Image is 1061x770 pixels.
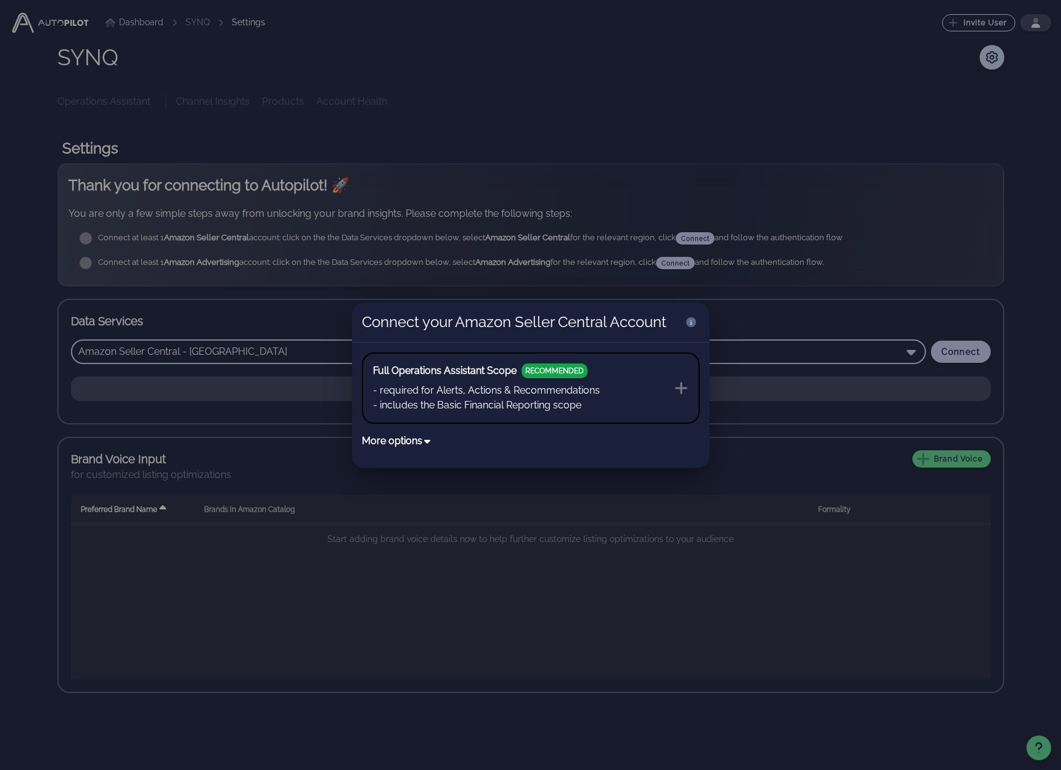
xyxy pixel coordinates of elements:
span: Full Operations Assistant Scope [373,363,517,378]
li: - includes the Basic Financial Reporting scope [373,398,600,413]
button: Full Operations Assistant Scope RECOMMENDED - required for Alerts, Actions & Recommendations - in... [362,352,700,424]
span: RECOMMENDED [522,363,588,378]
div: Connect your Amazon Seller Central Account [352,302,676,342]
li: - required for Alerts, Actions & Recommendations [373,383,600,398]
button: More options [362,434,432,448]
